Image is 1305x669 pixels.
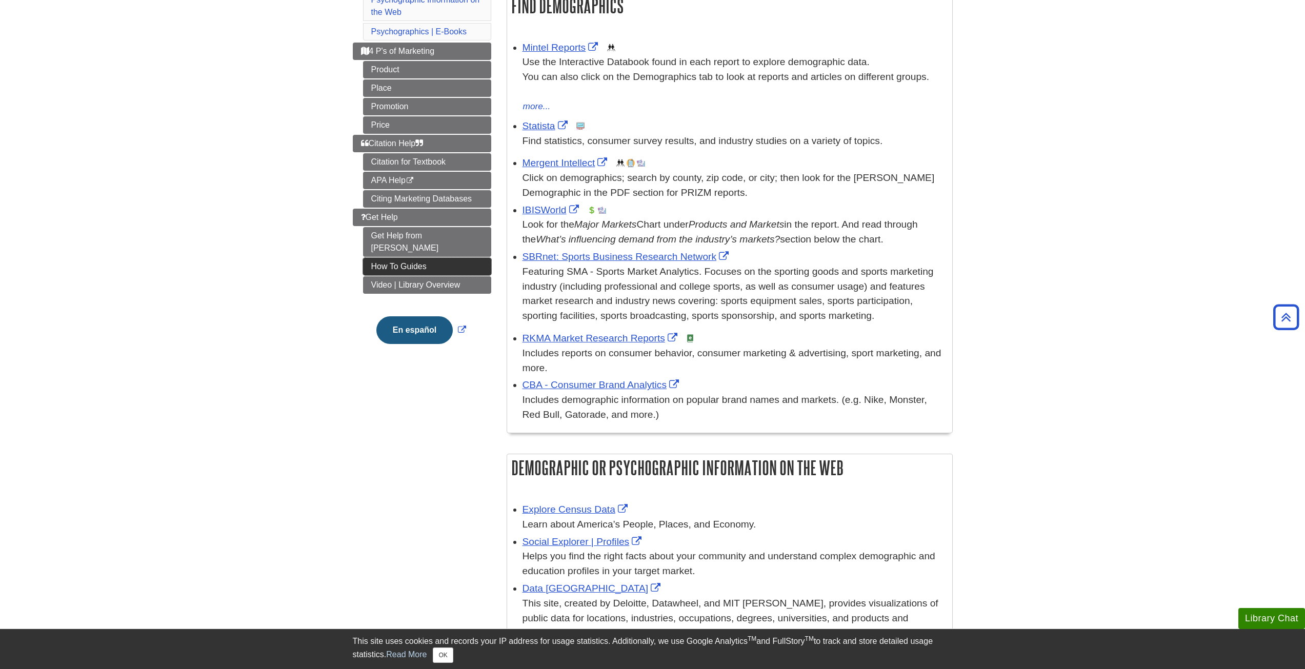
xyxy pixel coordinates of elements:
[805,635,814,642] sup: TM
[523,217,947,247] div: Look for the Chart under in the report. And read through the section below the chart.
[637,159,645,167] img: Industry Report
[376,316,453,344] button: En español
[574,219,637,230] i: Major Markets
[607,44,615,52] img: Demographics
[523,583,664,594] a: Link opens in new window
[523,265,947,323] p: Featuring SMA - Sports Market Analytics. Focuses on the sporting goods and sports marketing indus...
[523,120,570,131] a: Link opens in new window
[353,209,491,226] a: Get Help
[523,333,680,343] a: Link opens in new window
[523,55,947,99] div: Use the Interactive Databook found in each report to explore demographic data. You can also click...
[576,122,585,130] img: Statistics
[523,517,947,532] div: Learn about America’s People, Places, and Economy.
[523,596,947,640] div: This site, created by Deloitte, Datawheel, and MIT [PERSON_NAME], provides visualizations of publ...
[523,346,947,376] div: Includes reports on consumer behavior, consumer marketing & advertising, sport marketing, and more.
[523,393,947,422] div: Includes demographic information on popular brand names and markets. (e.g. Nike, Monster, Red Bul...
[523,205,581,215] a: Link opens in new window
[361,47,435,55] span: 4 P's of Marketing
[433,647,453,663] button: Close
[363,116,491,134] a: Price
[363,98,491,115] a: Promotion
[363,190,491,208] a: Citing Marketing Databases
[523,379,682,390] a: Link opens in new window
[361,213,398,221] span: Get Help
[361,139,424,148] span: Citation Help
[523,171,947,200] div: Click on demographics; search by county, zip code, or city; then look for the [PERSON_NAME] Demog...
[686,334,694,342] img: e-Book
[507,454,952,481] h2: Demographic or Psychographic Information on the Web
[616,159,625,167] img: Demographics
[353,43,491,60] a: 4 P's of Marketing
[353,135,491,152] a: Citation Help
[598,206,606,214] img: Industry Report
[1238,608,1305,629] button: Library Chat
[1270,310,1302,324] a: Back to Top
[523,134,947,149] p: Find statistics, consumer survey results, and industry studies on a variety of topics.
[406,177,414,184] i: This link opens in a new window
[363,258,491,275] a: How To Guides
[523,251,732,262] a: Link opens in new window
[371,27,467,36] a: Psychographics | E-Books
[523,99,551,114] button: more...
[748,635,756,642] sup: TM
[363,227,491,257] a: Get Help from [PERSON_NAME]
[689,219,785,230] i: Products and Markets
[363,276,491,294] a: Video | Library Overview
[363,172,491,189] a: APA Help
[523,157,610,168] a: Link opens in new window
[386,650,427,659] a: Read More
[363,153,491,171] a: Citation for Textbook
[588,206,596,214] img: Financial Report
[627,159,635,167] img: Company Information
[363,61,491,78] a: Product
[353,635,953,663] div: This site uses cookies and records your IP address for usage statistics. Additionally, we use Goo...
[374,326,469,334] a: Link opens in new window
[523,42,601,53] a: Link opens in new window
[523,536,645,547] a: Link opens in new window
[523,549,947,579] div: Helps you find the right facts about your community and understand complex demographic and educat...
[536,234,780,245] i: What’s influencing demand from the industry’s markets?
[523,504,630,515] a: Link opens in new window
[363,79,491,97] a: Place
